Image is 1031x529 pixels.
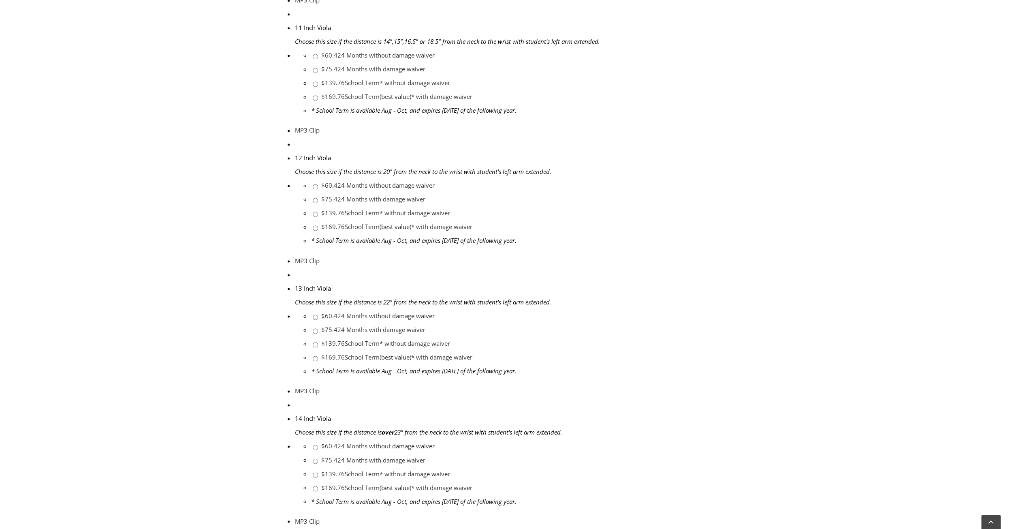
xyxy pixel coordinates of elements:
[295,411,654,425] div: 14 Inch Viola
[311,106,516,114] em: * School Term is available Aug - Oct, and expires [DATE] of the following year.
[295,21,654,34] div: 11 Inch Viola
[321,456,341,464] span: $75.42
[321,312,341,320] span: $60.42
[321,339,450,347] a: $139.76School Term* without damage waiver
[381,428,394,436] strong: over
[321,223,344,231] span: $169.76
[295,37,600,45] em: Choose this size if the distance is 14",15",16.5" or 18.5" from the neck to the wrist with studen...
[321,65,425,73] a: $75.424 Months with damage waiver
[321,92,472,101] a: $169.76School Term(best value)* with damage waiver
[321,353,344,361] span: $169.76
[321,79,450,87] a: $139.76School Term* without damage waiver
[321,51,341,59] span: $60.42
[321,181,341,189] span: $60.42
[321,209,450,217] a: $139.76School Term* without damage waiver
[321,209,344,217] span: $139.76
[295,298,551,306] em: Choose this size if the distance is 22" from the neck to the wrist with student's left arm extended.
[321,469,450,478] a: $139.76School Term* without damage waiver
[311,367,516,375] em: * School Term is available Aug - Oct, and expires [DATE] of the following year.
[321,79,344,87] span: $139.76
[295,517,319,525] a: MP3 Clip
[321,339,344,347] span: $139.76
[321,442,341,450] span: $60.42
[321,65,341,73] span: $75.42
[311,236,516,244] em: * School Term is available Aug - Oct, and expires [DATE] of the following year.
[321,469,344,478] span: $139.76
[321,326,425,334] a: $75.424 Months with damage waiver
[321,442,434,450] a: $60.424 Months without damage waiver
[321,483,344,491] span: $169.76
[321,195,341,203] span: $75.42
[321,483,472,491] a: $169.76School Term(best value)* with damage waiver
[295,387,319,395] a: MP3 Clip
[295,126,319,134] a: MP3 Clip
[321,181,434,189] a: $60.424 Months without damage waiver
[321,92,344,101] span: $169.76
[311,497,516,505] em: * School Term is available Aug - Oct, and expires [DATE] of the following year.
[321,223,472,231] a: $169.76School Term(best value)* with damage waiver
[321,353,472,361] a: $169.76School Term(best value)* with damage waiver
[321,51,434,59] a: $60.424 Months without damage waiver
[321,312,434,320] a: $60.424 Months without damage waiver
[321,326,341,334] span: $75.42
[321,456,425,464] a: $75.424 Months with damage waiver
[295,167,551,176] em: Choose this size if the distance is 20" from the neck to the wrist with student's left arm extended.
[295,257,319,265] a: MP3 Clip
[321,195,425,203] a: $75.424 Months with damage waiver
[295,281,654,295] div: 13 Inch Viola
[295,151,654,165] div: 12 Inch Viola
[295,428,562,436] em: Choose this size if the distance is 23" from the neck to the wrist with student's left arm extended.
